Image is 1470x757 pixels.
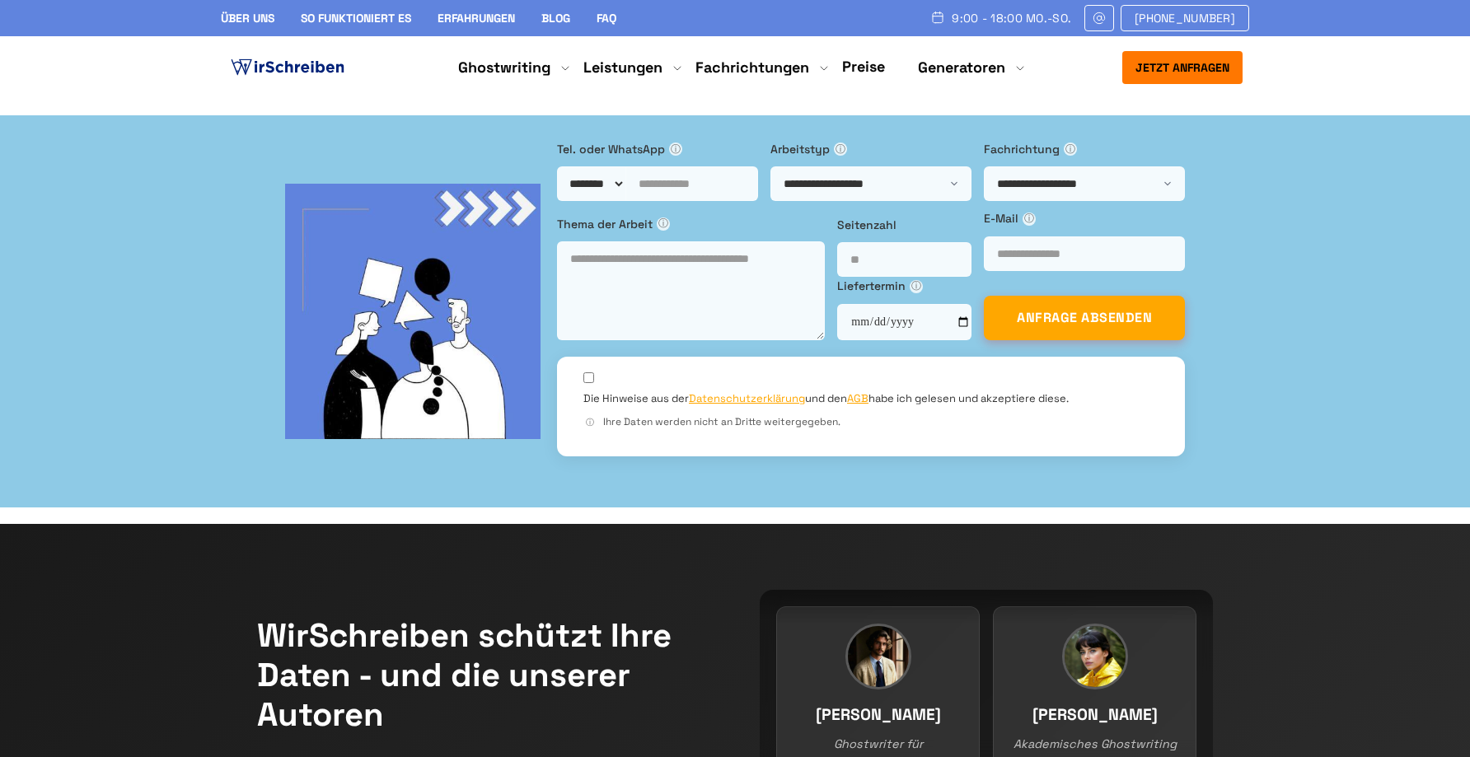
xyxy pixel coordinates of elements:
a: Preise [842,57,885,76]
div: Ihre Daten werden nicht an Dritte weitergegeben. [583,414,1159,430]
a: Über uns [221,11,274,26]
label: Die Hinweise aus der und den habe ich gelesen und akzeptiere diese. [583,391,1069,406]
a: Ghostwriting [458,58,550,77]
span: ⓘ [669,143,682,156]
label: Tel. oder WhatsApp [557,140,758,158]
span: ⓘ [1023,213,1036,226]
label: Thema der Arbeit [557,215,825,233]
a: Erfahrungen [438,11,515,26]
h2: WirSchreiben schützt Ihre Daten - und die unserer Autoren [257,616,710,735]
img: logo ghostwriter-österreich [227,55,348,80]
label: Fachrichtung [984,140,1185,158]
span: [PHONE_NUMBER] [1135,12,1235,25]
h3: [PERSON_NAME] [1010,698,1179,723]
span: ⓘ [1064,143,1077,156]
a: Datenschutzerklärung [689,391,805,405]
a: AGB [847,391,868,405]
label: E-Mail [984,209,1185,227]
img: Schedule [930,11,945,24]
span: ⓘ [657,217,670,231]
a: Leistungen [583,58,662,77]
label: Arbeitstyp [770,140,971,158]
a: Blog [541,11,570,26]
span: 9:00 - 18:00 Mo.-So. [952,12,1071,25]
img: bg [285,184,541,439]
label: Liefertermin [837,277,971,295]
a: FAQ [597,11,616,26]
h3: [PERSON_NAME] [794,698,962,723]
span: ⓘ [834,143,847,156]
a: So funktioniert es [301,11,411,26]
span: ⓘ [910,280,923,293]
label: Seitenzahl [837,216,971,234]
a: [PHONE_NUMBER] [1121,5,1249,31]
button: ANFRAGE ABSENDEN [984,296,1185,340]
a: Generatoren [918,58,1005,77]
img: Email [1092,12,1107,25]
button: Jetzt anfragen [1122,51,1243,84]
a: Fachrichtungen [695,58,809,77]
span: ⓘ [583,416,597,429]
